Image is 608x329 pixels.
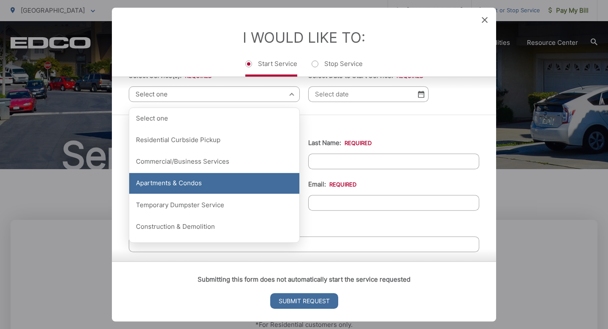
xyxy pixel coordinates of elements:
div: Residential Curbside Pickup [129,129,299,151]
label: Email: [308,181,356,188]
label: Start Service [245,60,297,77]
label: I Would Like To: [243,29,365,46]
div: Apartments & Condos [129,173,299,194]
span: Select one [129,86,300,102]
input: Submit Request [270,293,338,309]
div: Construction & Demolition [129,216,299,237]
strong: Submitting this form does not automatically start the service requested [198,275,410,283]
label: Stop Service [312,60,363,77]
label: Last Name: [308,139,372,147]
img: Select date [418,90,424,98]
div: Temporary Dumpster Service [129,195,299,216]
div: Select one [129,108,299,129]
div: Commercial/Business Services [129,151,299,173]
input: Select date [308,86,429,102]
